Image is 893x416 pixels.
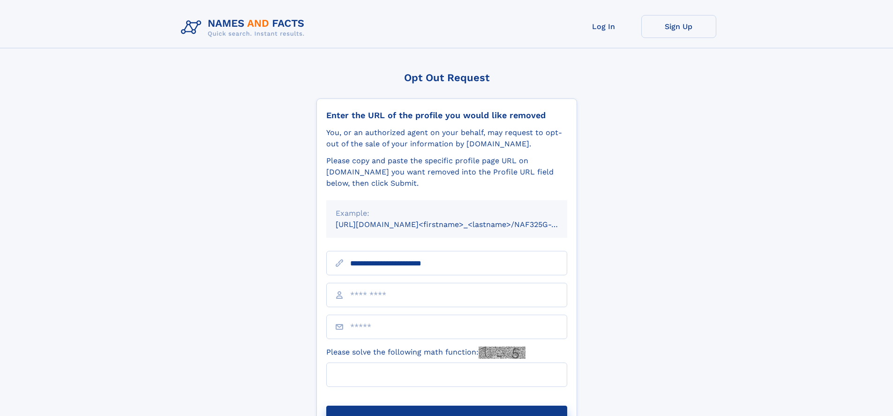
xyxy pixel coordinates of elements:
a: Log In [566,15,641,38]
div: Enter the URL of the profile you would like removed [326,110,567,121]
small: [URL][DOMAIN_NAME]<firstname>_<lastname>/NAF325G-xxxxxxxx [336,220,585,229]
label: Please solve the following math function: [326,347,525,359]
div: You, or an authorized agent on your behalf, may request to opt-out of the sale of your informatio... [326,127,567,150]
img: Logo Names and Facts [177,15,312,40]
a: Sign Up [641,15,716,38]
div: Opt Out Request [316,72,577,83]
div: Please copy and paste the specific profile page URL on [DOMAIN_NAME] you want removed into the Pr... [326,155,567,189]
div: Example: [336,208,558,219]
